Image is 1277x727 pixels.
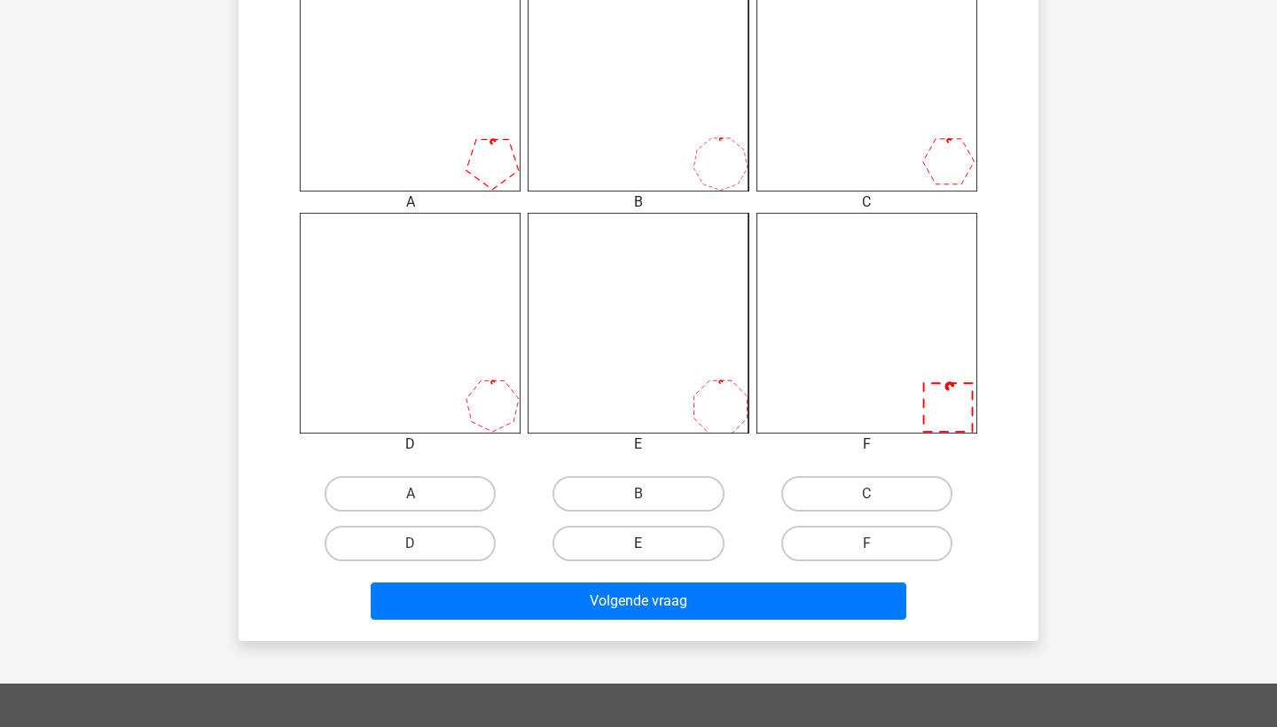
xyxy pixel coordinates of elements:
label: E [552,526,724,561]
div: F [743,434,991,455]
div: D [286,434,534,455]
div: A [286,192,534,213]
div: E [514,434,762,455]
label: B [552,476,724,512]
div: B [514,192,762,213]
div: C [743,192,991,213]
button: Volgende vraag [371,582,907,620]
label: A [325,476,496,512]
label: D [325,526,496,561]
label: F [781,526,952,561]
label: C [781,476,952,512]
